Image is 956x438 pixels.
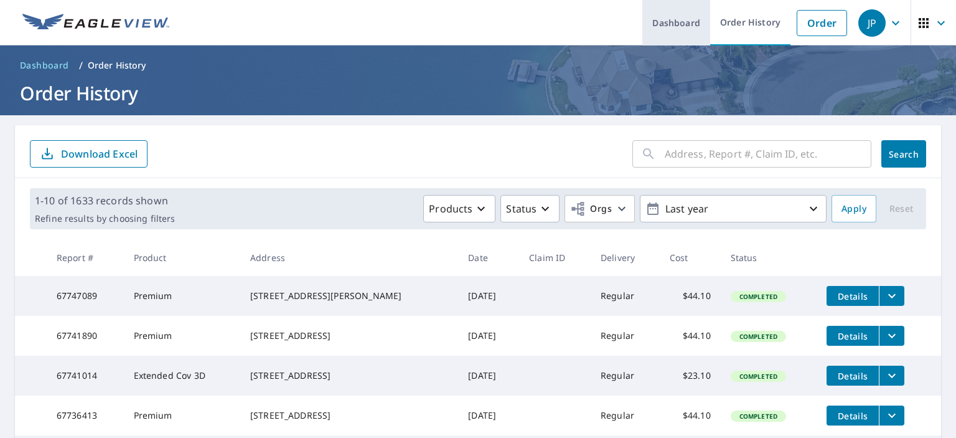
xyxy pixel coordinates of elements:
p: Status [506,201,537,216]
button: detailsBtn-67741890 [827,326,879,346]
span: Completed [732,412,785,421]
span: Orgs [570,201,612,217]
button: Search [881,140,926,168]
a: Order [797,10,847,36]
td: $23.10 [660,356,721,396]
td: 67736413 [47,396,124,436]
th: Address [240,239,458,276]
button: detailsBtn-67736413 [827,406,879,426]
button: filesDropdownBtn-67741890 [879,326,904,346]
td: Extended Cov 3D [124,356,240,396]
button: Apply [832,195,876,222]
span: Apply [841,201,866,217]
h1: Order History [15,80,941,106]
span: Search [891,148,916,160]
span: Completed [732,292,785,301]
th: Status [721,239,817,276]
th: Date [458,239,519,276]
button: filesDropdownBtn-67741014 [879,366,904,386]
span: Details [834,290,871,302]
td: Premium [124,396,240,436]
div: [STREET_ADDRESS] [250,409,448,422]
td: Premium [124,276,240,316]
div: JP [858,9,886,37]
button: Download Excel [30,140,148,168]
p: Refine results by choosing filters [35,213,175,224]
img: EV Logo [22,14,169,32]
td: Premium [124,316,240,356]
button: detailsBtn-67741014 [827,366,879,386]
th: Report # [47,239,124,276]
div: [STREET_ADDRESS][PERSON_NAME] [250,290,448,302]
button: detailsBtn-67747089 [827,286,879,306]
p: Download Excel [61,147,138,161]
div: [STREET_ADDRESS] [250,369,448,382]
th: Delivery [591,239,660,276]
span: Completed [732,332,785,341]
p: Order History [88,59,146,72]
td: 67747089 [47,276,124,316]
td: $44.10 [660,276,721,316]
td: Regular [591,316,660,356]
span: Dashboard [20,59,69,72]
button: Orgs [565,195,635,222]
td: [DATE] [458,316,519,356]
th: Claim ID [519,239,591,276]
button: Last year [640,195,827,222]
input: Address, Report #, Claim ID, etc. [665,136,871,171]
a: Dashboard [15,55,74,75]
td: 67741890 [47,316,124,356]
td: [DATE] [458,396,519,436]
th: Product [124,239,240,276]
td: [DATE] [458,276,519,316]
td: $44.10 [660,316,721,356]
nav: breadcrumb [15,55,941,75]
td: $44.10 [660,396,721,436]
span: Completed [732,372,785,381]
span: Details [834,330,871,342]
button: Products [423,195,495,222]
td: 67741014 [47,356,124,396]
p: Last year [660,198,806,220]
td: Regular [591,356,660,396]
p: Products [429,201,472,216]
th: Cost [660,239,721,276]
button: filesDropdownBtn-67736413 [879,406,904,426]
button: Status [500,195,560,222]
p: 1-10 of 1633 records shown [35,193,175,208]
td: [DATE] [458,356,519,396]
td: Regular [591,396,660,436]
li: / [79,58,83,73]
span: Details [834,370,871,382]
button: filesDropdownBtn-67747089 [879,286,904,306]
span: Details [834,410,871,422]
td: Regular [591,276,660,316]
div: [STREET_ADDRESS] [250,330,448,342]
